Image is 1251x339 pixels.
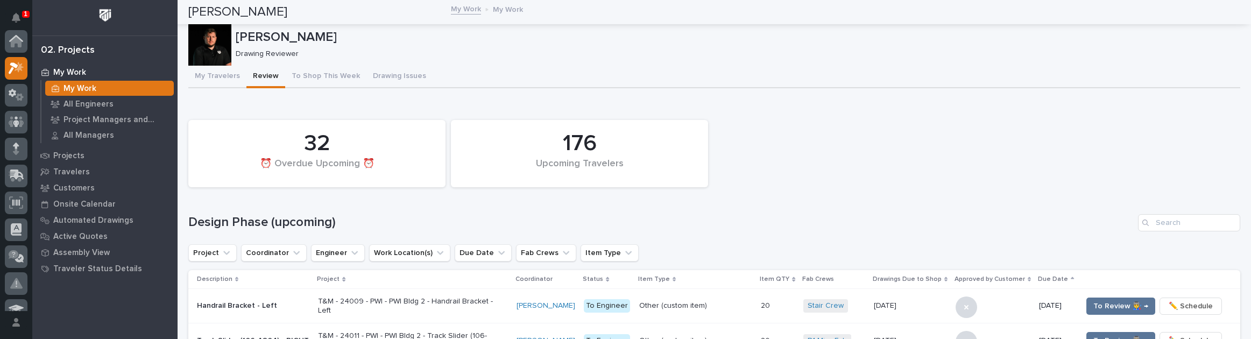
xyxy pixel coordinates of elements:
[188,66,246,88] button: My Travelers
[246,66,285,88] button: Review
[53,248,110,258] p: Assembly View
[32,228,178,244] a: Active Quotes
[1086,298,1155,315] button: To Review 👨‍🏭 →
[63,84,96,94] p: My Work
[1038,273,1068,285] p: Due Date
[32,64,178,80] a: My Work
[581,244,639,262] button: Item Type
[369,244,450,262] button: Work Location(s)
[761,299,772,310] p: 20
[236,30,1236,45] p: [PERSON_NAME]
[32,212,178,228] a: Automated Drawings
[41,81,178,96] a: My Work
[53,183,95,193] p: Customers
[207,130,427,157] div: 32
[53,232,108,242] p: Active Quotes
[32,180,178,196] a: Customers
[455,244,512,262] button: Due Date
[318,297,506,315] p: T&M - 24009 - PWI - PWI Bldg 2 - Handrail Bracket - Left
[1169,300,1213,313] span: ✏️ Schedule
[236,50,1232,59] p: Drawing Reviewer
[197,273,232,285] p: Description
[24,10,27,18] p: 1
[53,68,86,77] p: My Work
[41,112,178,127] a: Project Managers and Engineers
[451,2,481,15] a: My Work
[207,158,427,181] div: ⏰ Overdue Upcoming ⏰
[32,260,178,277] a: Traveler Status Details
[493,3,523,15] p: My Work
[53,151,84,161] p: Projects
[53,167,90,177] p: Travelers
[32,147,178,164] a: Projects
[53,200,116,209] p: Onsite Calendar
[63,100,114,109] p: All Engineers
[1039,301,1073,310] p: [DATE]
[41,96,178,111] a: All Engineers
[53,216,133,225] p: Automated Drawings
[63,115,169,125] p: Project Managers and Engineers
[32,164,178,180] a: Travelers
[197,301,309,310] p: Handrail Bracket - Left
[1138,214,1240,231] input: Search
[366,66,433,88] button: Drawing Issues
[95,5,115,25] img: Workspace Logo
[955,273,1025,285] p: Approved by Customer
[517,301,575,310] a: [PERSON_NAME]
[317,273,340,285] p: Project
[583,273,603,285] p: Status
[285,66,366,88] button: To Shop This Week
[41,128,178,143] a: All Managers
[874,299,899,310] p: [DATE]
[760,273,789,285] p: Item QTY
[241,244,307,262] button: Coordinator
[469,130,690,157] div: 176
[515,273,553,285] p: Coordinator
[873,273,942,285] p: Drawings Due to Shop
[516,244,576,262] button: Fab Crews
[1093,300,1148,313] span: To Review 👨‍🏭 →
[41,45,95,56] div: 02. Projects
[63,131,114,140] p: All Managers
[638,273,670,285] p: Item Type
[32,196,178,212] a: Onsite Calendar
[469,158,690,181] div: Upcoming Travelers
[188,289,1240,323] tr: Handrail Bracket - LeftT&M - 24009 - PWI - PWI Bldg 2 - Handrail Bracket - Left[PERSON_NAME] To E...
[808,301,844,310] a: Stair Crew
[5,6,27,29] button: Notifications
[53,264,142,274] p: Traveler Status Details
[13,13,27,30] div: Notifications1
[188,244,237,262] button: Project
[639,301,752,310] p: Other (custom item)
[584,299,630,313] div: To Engineer
[1160,298,1222,315] button: ✏️ Schedule
[802,273,834,285] p: Fab Crews
[32,244,178,260] a: Assembly View
[311,244,365,262] button: Engineer
[188,215,1134,230] h1: Design Phase (upcoming)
